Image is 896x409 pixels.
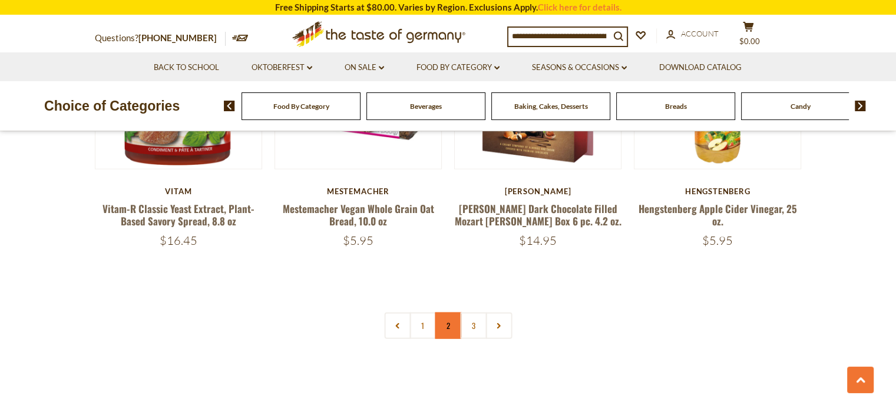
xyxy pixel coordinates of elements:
a: Food By Category [416,61,500,74]
span: $5.95 [702,233,733,248]
button: $0.00 [731,21,766,51]
a: Account [666,28,719,41]
a: Candy [791,102,811,111]
div: Hengstenberg [634,187,802,196]
a: Back to School [154,61,219,74]
span: $5.95 [343,233,373,248]
a: Seasons & Occasions [532,61,627,74]
span: Account [681,29,719,38]
a: Breads [665,102,687,111]
a: 2 [435,312,461,339]
a: 3 [460,312,487,339]
a: Food By Category [273,102,329,111]
a: Hengstenberg Apple Cider Vinegar, 25 oz. [639,201,797,228]
span: $16.45 [160,233,197,248]
a: Download Catalog [659,61,742,74]
img: previous arrow [224,101,235,111]
a: Mestemacher Vegan Whole Grain Oat Bread, 10.0 oz [282,201,434,228]
p: Questions? [95,31,226,46]
a: Vitam-R Classic Yeast Extract, Plant-Based Savory Spread, 8.8 oz [103,201,254,228]
a: Click here for details. [538,2,621,12]
img: next arrow [855,101,866,111]
a: 1 [409,312,436,339]
div: Vitam [95,187,263,196]
div: Mestemacher [275,187,442,196]
a: On Sale [345,61,384,74]
a: Oktoberfest [252,61,312,74]
a: [PERSON_NAME] Dark Chocolate Filled Mozart [PERSON_NAME] Box 6 pc. 4.2 oz. [455,201,621,228]
span: $14.95 [519,233,557,248]
a: Baking, Cakes, Desserts [514,102,588,111]
a: [PHONE_NUMBER] [138,32,217,43]
a: Beverages [410,102,442,111]
span: $0.00 [739,36,760,46]
div: [PERSON_NAME] [454,187,622,196]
